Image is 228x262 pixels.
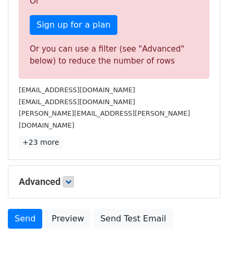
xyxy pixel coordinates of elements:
small: [EMAIL_ADDRESS][DOMAIN_NAME] [19,86,135,94]
div: Or you can use a filter (see "Advanced" below) to reduce the number of rows [30,43,198,67]
a: Preview [45,209,91,229]
a: +23 more [19,136,63,149]
a: Sign up for a plan [30,15,117,35]
h5: Advanced [19,176,209,188]
a: Send Test Email [93,209,173,229]
iframe: Chat Widget [176,212,228,262]
a: Send [8,209,42,229]
small: [PERSON_NAME][EMAIL_ADDRESS][PERSON_NAME][DOMAIN_NAME] [19,109,190,129]
small: [EMAIL_ADDRESS][DOMAIN_NAME] [19,98,135,106]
